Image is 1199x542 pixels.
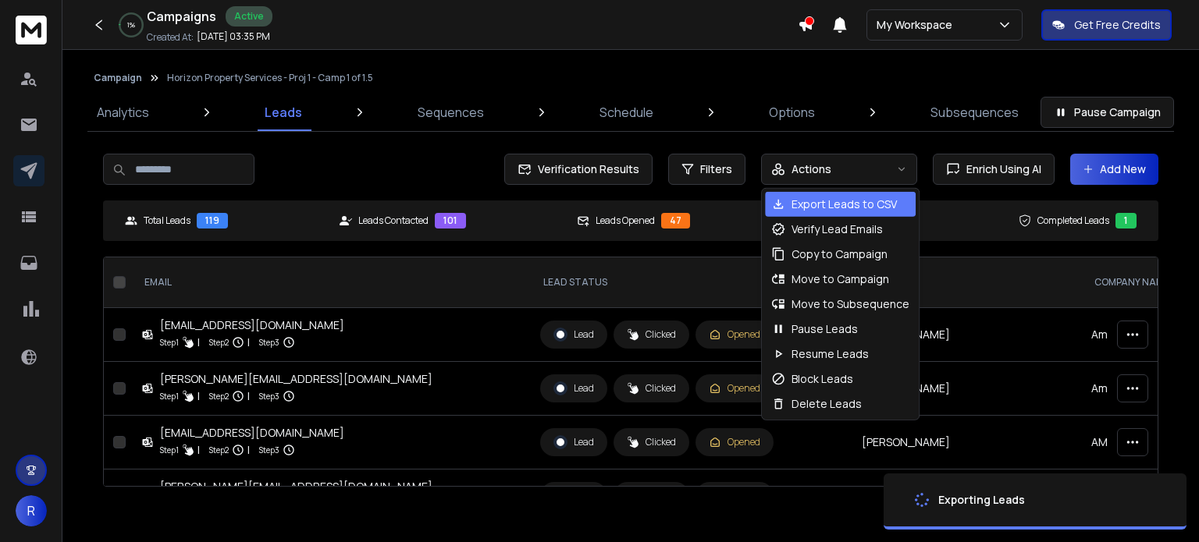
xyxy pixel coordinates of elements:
[167,72,373,84] p: Horizon Property Services - Proj 1 - Camp 1 of 1.5
[358,214,429,227] p: Leads Contacted
[921,94,1028,131] a: Subsequences
[418,103,484,122] p: Sequences
[197,388,200,404] p: |
[160,388,179,404] p: Step 1
[531,257,852,308] th: LEAD STATUS
[197,442,200,458] p: |
[265,103,302,122] p: Leads
[627,436,676,448] div: Clicked
[852,257,1082,308] th: NAME
[435,213,466,228] div: 101
[247,442,250,458] p: |
[596,214,655,227] p: Leads Opened
[668,154,745,185] button: Filters
[209,335,229,350] p: Step 2
[259,388,279,404] p: Step 3
[1115,213,1137,228] div: 1
[792,161,831,177] p: Actions
[1074,17,1161,33] p: Get Free Credits
[197,30,270,43] p: [DATE] 03:35 PM
[532,161,639,177] span: Verification Results
[247,335,250,350] p: |
[792,371,853,387] p: Block Leads
[933,154,1055,185] button: Enrich Using AI
[792,197,897,212] p: Export Leads to CSV
[504,154,653,185] button: Verification Results
[709,328,760,341] div: Opened
[553,435,594,449] div: Lead
[160,479,432,494] div: [PERSON_NAME][EMAIL_ADDRESS][DOMAIN_NAME]
[160,442,179,458] p: Step 1
[852,469,1082,523] td: [PERSON_NAME]
[408,94,493,131] a: Sequences
[938,492,1025,508] div: Exporting Leads
[590,94,663,131] a: Schedule
[852,308,1082,362] td: [PERSON_NAME]
[553,328,594,342] div: Lead
[1037,214,1109,227] p: Completed Leads
[792,221,883,237] p: Verify Lead Emails
[792,246,888,262] p: Copy to Campaign
[197,335,200,350] p: |
[792,396,862,412] p: Delete Leads
[627,328,676,341] div: Clicked
[247,388,250,404] p: |
[661,213,690,228] div: 47
[709,436,760,448] div: Opened
[127,20,135,30] p: 1 %
[700,161,732,177] span: Filters
[599,103,653,122] p: Schedule
[792,321,858,337] p: Pause Leads
[147,31,194,44] p: Created At:
[792,346,869,362] p: Resume Leads
[160,371,432,387] div: [PERSON_NAME][EMAIL_ADDRESS][DOMAIN_NAME]
[553,381,594,395] div: Lead
[960,161,1041,177] span: Enrich Using AI
[97,103,149,122] p: Analytics
[209,388,229,404] p: Step 2
[259,442,279,458] p: Step 3
[852,416,1082,469] td: [PERSON_NAME]
[197,213,228,228] div: 119
[209,442,229,458] p: Step 2
[930,103,1019,122] p: Subsequences
[226,6,272,27] div: Active
[160,335,179,350] p: Step 1
[1041,97,1174,128] button: Pause Campaign
[87,94,158,131] a: Analytics
[769,103,815,122] p: Options
[132,257,531,308] th: EMAIL
[147,7,216,26] h1: Campaigns
[852,362,1082,416] td: [PERSON_NAME]
[877,17,959,33] p: My Workspace
[160,425,344,441] div: [EMAIL_ADDRESS][DOMAIN_NAME]
[255,94,311,131] a: Leads
[792,296,909,312] p: Move to Subsequence
[1041,9,1172,41] button: Get Free Credits
[160,317,344,333] div: [EMAIL_ADDRESS][DOMAIN_NAME]
[259,335,279,350] p: Step 3
[760,94,824,131] a: Options
[94,72,142,84] button: Campaign
[16,495,47,526] button: R
[627,382,676,395] div: Clicked
[144,214,190,227] p: Total Leads
[792,271,889,287] p: Move to Campaign
[709,382,760,395] div: Opened
[1070,154,1158,185] button: Add New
